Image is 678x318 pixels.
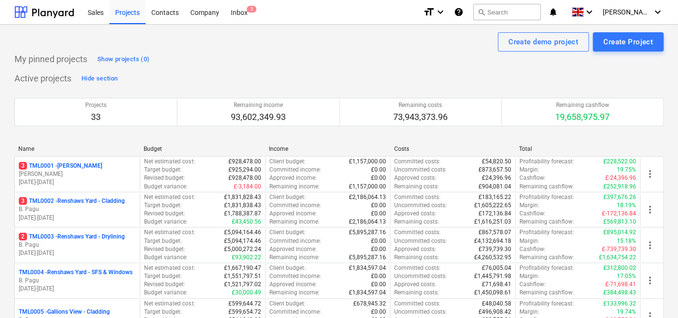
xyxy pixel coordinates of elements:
i: keyboard_arrow_down [652,6,664,18]
p: Net estimated cost : [144,228,195,237]
p: £76,005.04 [482,264,511,272]
p: Committed income : [269,166,321,174]
p: Uncommitted costs : [394,308,447,316]
div: 2TML0003 -Renshaws Yard - DryliningB. Pagu[DATE]-[DATE] [19,233,136,257]
p: £599,654.72 [228,308,261,316]
div: Create demo project [508,36,578,48]
span: 2 [19,233,27,240]
p: Budget variance : [144,253,187,262]
p: Remaining cashflow : [519,218,574,226]
p: Cashflow : [519,174,545,182]
i: Knowledge base [454,6,464,18]
p: Committed costs : [394,158,440,166]
p: Target budget : [144,308,182,316]
div: Costs [394,146,511,152]
p: 19,658,975.97 [555,111,610,123]
button: Search [473,4,541,20]
p: Target budget : [144,201,182,210]
p: £1,667,190.47 [224,264,261,272]
div: Total [519,146,637,152]
p: £1,616,251.03 [474,218,511,226]
p: £5,895,287.16 [349,253,386,262]
p: Revised budget : [144,210,185,218]
p: £133,996.32 [603,300,636,308]
p: Cashflow : [519,245,545,253]
p: £925,294.00 [228,166,261,174]
iframe: Chat Widget [630,272,678,318]
p: Approved income : [269,210,317,218]
p: £1,605,222.65 [474,201,511,210]
p: Approved income : [269,280,317,289]
p: Budget variance : [144,218,187,226]
p: Margin : [519,272,539,280]
p: Target budget : [144,166,182,174]
i: format_size [423,6,435,18]
p: Remaining cashflow : [519,253,574,262]
div: Hide section [81,73,118,84]
p: Client budget : [269,264,306,272]
p: TML0005 - Gallions View - Cladding [19,308,110,316]
div: Income [269,146,386,152]
p: £5,895,287.16 [349,228,386,237]
p: Margin : [519,237,539,245]
p: £2,186,064.13 [349,193,386,201]
div: Create Project [603,36,653,48]
p: £4,260,532.95 [474,253,511,262]
p: £252,918.96 [603,183,636,191]
p: £1,445,791.98 [474,272,511,280]
p: Profitability forecast : [519,300,574,308]
p: £48,040.58 [482,300,511,308]
p: Client budget : [269,193,306,201]
span: search [478,8,485,16]
p: Client budget : [269,228,306,237]
p: £895,014.92 [603,228,636,237]
p: 18.19% [617,201,636,210]
div: Budget [144,146,261,152]
p: 33 [85,111,106,123]
p: £1,551,797.51 [224,272,261,280]
p: [DATE] - [DATE] [19,214,136,222]
p: [DATE] - [DATE] [19,249,136,257]
p: £569,813.10 [603,218,636,226]
p: £0.00 [371,245,386,253]
p: Margin : [519,166,539,174]
div: TML0004 -Renshaws Yard - SFS & WindowsB. Pagu[DATE]-[DATE] [19,268,136,293]
p: Approved costs : [394,174,436,182]
p: £1,521,797.02 [224,280,261,289]
p: TML0003 - Renshaws Yard - Drylining [19,233,125,241]
p: Committed costs : [394,300,440,308]
p: Projects [85,101,106,109]
p: £43,450.56 [232,218,261,226]
p: £397,676.26 [603,193,636,201]
p: £0.00 [371,308,386,316]
p: £1,450,098.61 [474,289,511,297]
button: Show projects (0) [95,52,152,67]
p: £1,788,387.87 [224,210,261,218]
p: Approved costs : [394,210,436,218]
p: Margin : [519,308,539,316]
p: Budget variance : [144,289,187,297]
p: £867,578.07 [479,228,511,237]
p: Client budget : [269,158,306,166]
p: £30,000.49 [232,289,261,297]
p: £54,820.50 [482,158,511,166]
p: Approved costs : [394,245,436,253]
p: Committed costs : [394,264,440,272]
p: Approved income : [269,245,317,253]
p: £71,698.41 [482,280,511,289]
p: £739,739.30 [479,245,511,253]
div: Name [18,146,136,152]
p: £4,132,694.18 [474,237,511,245]
div: Show projects (0) [97,54,149,65]
div: 3TML0002 -Renshaws Yard - CladdingB. Pagu[DATE]-[DATE] [19,197,136,222]
p: £24,396.96 [482,174,511,182]
p: £-71,698.41 [605,280,636,289]
span: 2 [247,6,256,13]
div: 3TML0001 -[PERSON_NAME][PERSON_NAME][DATE]-[DATE] [19,162,136,186]
p: £904,081.04 [479,183,511,191]
p: £183,165.22 [479,193,511,201]
p: £1,834,597.04 [349,289,386,297]
p: Remaining cashflow : [519,183,574,191]
p: £384,498.43 [603,289,636,297]
p: Profitability forecast : [519,228,574,237]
